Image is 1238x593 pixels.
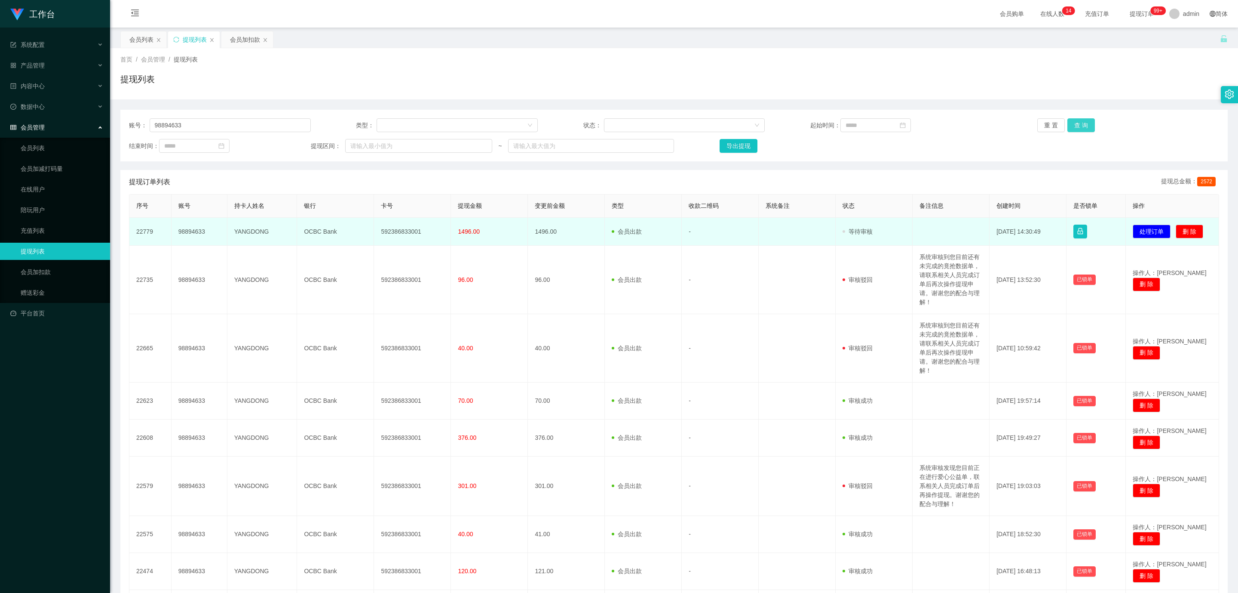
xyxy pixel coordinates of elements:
[1133,484,1160,497] button: 删 除
[172,383,227,420] td: 98894633
[374,420,451,457] td: 592386833001
[263,37,268,43] i: 图标: close
[129,314,172,383] td: 22665
[1069,6,1072,15] p: 4
[218,143,224,149] i: 图标: calendar
[913,246,990,314] td: 系统审核到您目前还有未完成的竟抢数据单，请联系相关人员完成订单后再次操作提现申请。谢谢您的配合与理解！
[374,383,451,420] td: 592386833001
[458,397,473,404] span: 70.00
[120,0,150,28] i: 图标: menu-fold
[1133,338,1206,345] span: 操作人：[PERSON_NAME]
[374,457,451,516] td: 592386833001
[156,37,161,43] i: 图标: close
[381,202,393,209] span: 卡号
[1161,177,1219,187] div: 提现总金额：
[720,139,757,153] button: 导出提现
[10,305,103,322] a: 图标: dashboard平台首页
[1081,11,1113,17] span: 充值订单
[227,553,297,590] td: YANGDONG
[612,397,642,404] span: 会员出款
[458,531,473,537] span: 40.00
[528,457,605,516] td: 301.00
[528,516,605,553] td: 41.00
[458,434,476,441] span: 376.00
[21,243,103,260] a: 提现列表
[1133,524,1206,531] span: 操作人：[PERSON_NAME]
[1210,11,1216,17] i: 图标: global
[172,218,227,246] td: 98894633
[129,177,170,187] span: 提现订单列表
[10,62,16,68] i: 图标: appstore-o
[1133,390,1206,397] span: 操作人：[PERSON_NAME]
[843,276,873,283] span: 审核驳回
[150,118,311,132] input: 请输入
[29,0,55,28] h1: 工作台
[178,202,190,209] span: 账号
[297,516,374,553] td: OCBC Bank
[227,457,297,516] td: YANGDONG
[311,142,345,151] span: 提现区间：
[612,482,642,489] span: 会员出款
[612,568,642,574] span: 会员出款
[173,37,179,43] i: 图标: sync
[508,139,674,153] input: 请输入最大值为
[1133,398,1160,412] button: 删 除
[990,457,1066,516] td: [DATE] 19:03:03
[1220,35,1228,43] i: 图标: unlock
[1036,11,1069,17] span: 在线人数
[297,314,374,383] td: OCBC Bank
[297,383,374,420] td: OCBC Bank
[1125,11,1158,17] span: 提现订单
[10,104,16,110] i: 图标: check-circle-o
[843,345,873,352] span: 审核驳回
[528,420,605,457] td: 376.00
[129,516,172,553] td: 22575
[297,218,374,246] td: OCBC Bank
[528,314,605,383] td: 40.00
[172,420,227,457] td: 98894633
[129,142,159,151] span: 结束时间：
[304,202,316,209] span: 银行
[900,122,906,128] i: 图标: calendar
[843,434,873,441] span: 审核成功
[209,37,215,43] i: 图标: close
[10,83,16,89] i: 图标: profile
[172,246,227,314] td: 98894633
[136,202,148,209] span: 序号
[1133,225,1171,238] button: 处理订单
[583,121,604,130] span: 状态：
[458,482,476,489] span: 301.00
[129,553,172,590] td: 22474
[1073,275,1096,285] button: 已锁单
[689,397,691,404] span: -
[990,516,1066,553] td: [DATE] 18:52:30
[689,276,691,283] span: -
[1133,569,1160,583] button: 删 除
[1133,476,1206,482] span: 操作人：[PERSON_NAME]
[1133,532,1160,546] button: 删 除
[21,201,103,219] a: 陪玩用户
[10,83,45,90] span: 内容中心
[843,228,873,235] span: 等待审核
[1073,433,1096,443] button: 已锁单
[129,121,150,130] span: 账号：
[1225,90,1234,99] i: 图标: setting
[21,139,103,157] a: 会员列表
[10,41,45,48] span: 系统配置
[990,420,1066,457] td: [DATE] 19:49:27
[766,202,790,209] span: 系统备注
[612,345,642,352] span: 会员出款
[689,482,691,489] span: -
[843,482,873,489] span: 审核驳回
[1067,118,1095,132] button: 查 询
[1073,225,1087,238] button: 图标: lock
[227,420,297,457] td: YANGDONG
[227,218,297,246] td: YANGDONG
[297,420,374,457] td: OCBC Bank
[990,246,1066,314] td: [DATE] 13:52:30
[120,56,132,63] span: 首页
[919,202,944,209] span: 备注信息
[227,246,297,314] td: YANGDONG
[21,160,103,177] a: 会员加减打码量
[810,121,840,130] span: 起始时间：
